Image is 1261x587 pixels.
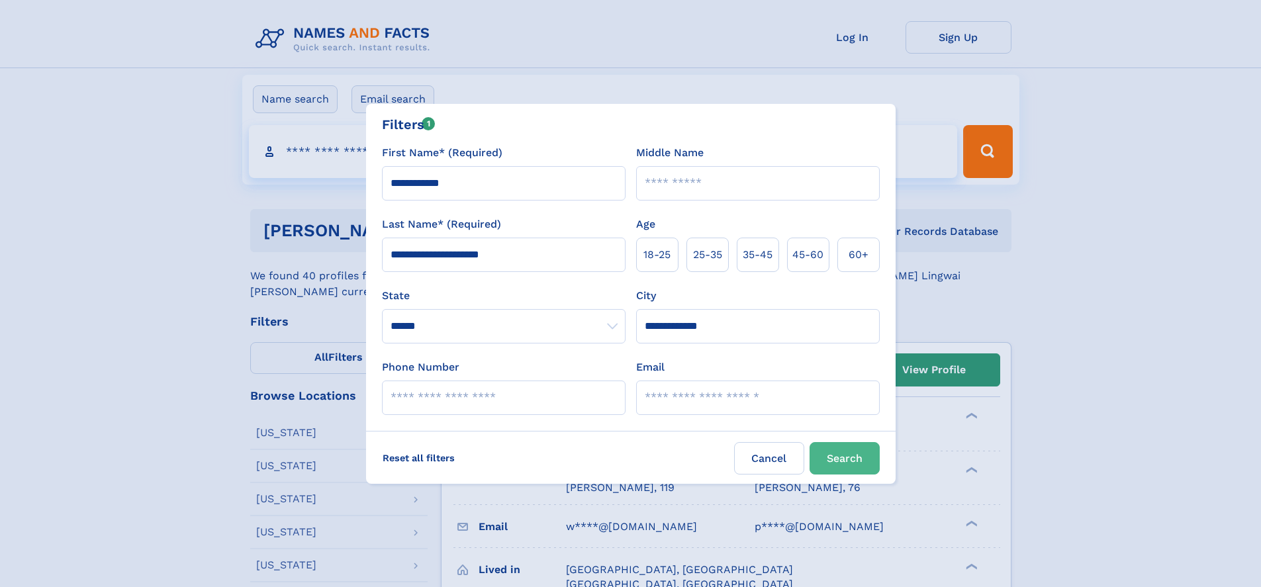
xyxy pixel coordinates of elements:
div: Filters [382,114,436,134]
label: State [382,288,626,304]
label: Email [636,359,665,375]
button: Search [810,442,880,474]
label: Cancel [734,442,804,474]
span: 18‑25 [643,247,671,263]
label: First Name* (Required) [382,145,502,161]
label: Middle Name [636,145,704,161]
span: 45‑60 [792,247,823,263]
label: Last Name* (Required) [382,216,501,232]
label: City [636,288,656,304]
span: 35‑45 [743,247,772,263]
span: 25‑35 [693,247,722,263]
label: Age [636,216,655,232]
label: Reset all filters [374,442,463,474]
span: 60+ [849,247,868,263]
label: Phone Number [382,359,459,375]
